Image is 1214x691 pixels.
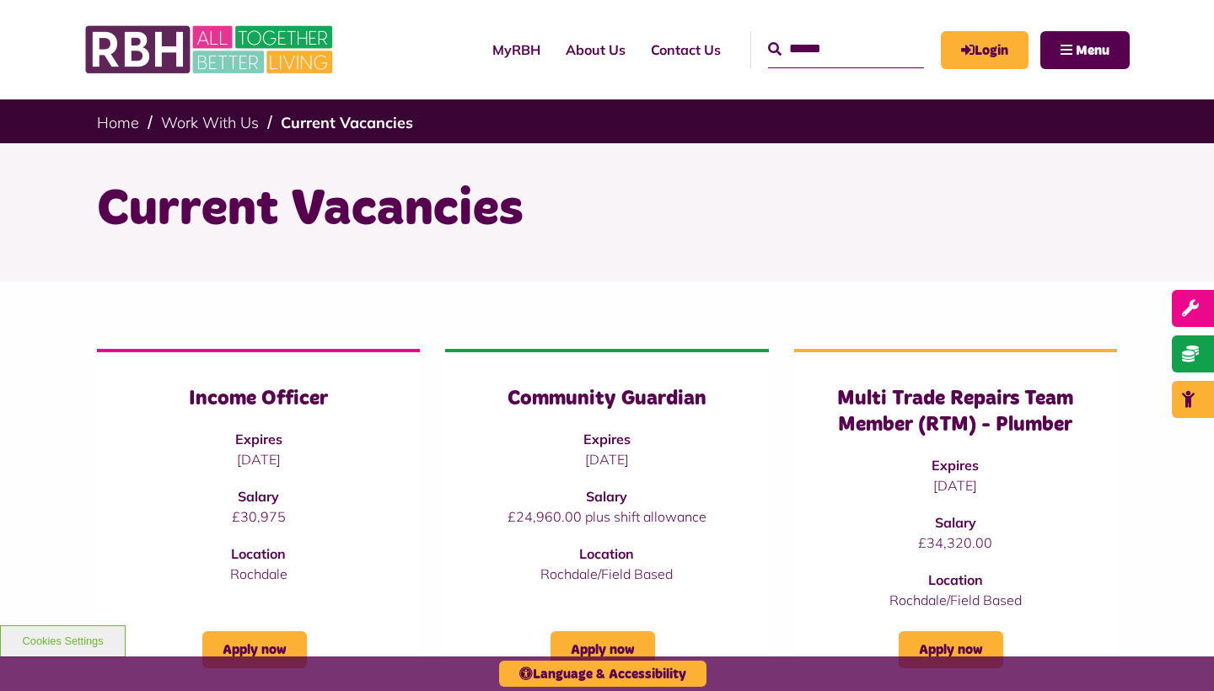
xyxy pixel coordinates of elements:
[1076,44,1109,57] span: Menu
[131,564,386,584] p: Rochdale
[238,488,279,505] strong: Salary
[131,506,386,527] p: £30,975
[586,488,627,505] strong: Salary
[281,113,413,132] a: Current Vacancies
[828,533,1083,553] p: £34,320.00
[553,27,638,72] a: About Us
[479,449,734,469] p: [DATE]
[499,661,706,687] button: Language & Accessibility
[231,545,286,562] strong: Location
[84,17,337,83] img: RBH
[583,431,631,447] strong: Expires
[97,113,139,132] a: Home
[161,113,259,132] a: Work With Us
[828,475,1083,495] p: [DATE]
[941,31,1029,69] a: MyRBH
[1040,31,1130,69] button: Navigation
[97,177,1117,243] h1: Current Vacancies
[479,564,734,584] p: Rochdale/Field Based
[899,631,1003,668] a: Apply now
[935,514,976,531] strong: Salary
[579,545,634,562] strong: Location
[932,457,979,474] strong: Expires
[131,449,386,469] p: [DATE]
[1138,615,1214,691] iframe: Netcall Web Assistant for live chat
[479,506,734,527] p: £24,960.00 plus shift allowance
[638,27,733,72] a: Contact Us
[551,631,655,668] a: Apply now
[480,27,553,72] a: MyRBH
[202,631,307,668] a: Apply now
[828,386,1083,438] h3: Multi Trade Repairs Team Member (RTM) - Plumber
[828,590,1083,610] p: Rochdale/Field Based
[928,571,983,588] strong: Location
[235,431,282,447] strong: Expires
[131,386,386,412] h3: Income Officer
[479,386,734,412] h3: Community Guardian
